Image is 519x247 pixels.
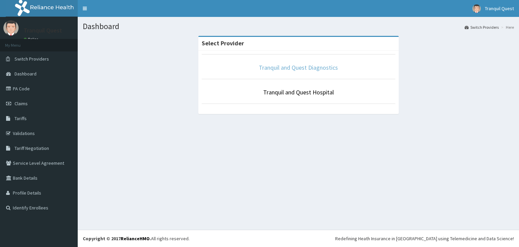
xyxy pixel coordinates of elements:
a: RelianceHMO [121,235,150,242]
li: Here [499,24,514,30]
div: Redefining Heath Insurance in [GEOGRAPHIC_DATA] using Telemedicine and Data Science! [335,235,514,242]
img: User Image [3,20,19,36]
a: Tranquil and Quest Hospital [263,88,334,96]
p: Tranquil Quest [24,27,62,33]
span: Switch Providers [15,56,49,62]
footer: All rights reserved. [78,230,519,247]
a: Switch Providers [465,24,499,30]
a: Online [24,37,40,42]
span: Tranquil Quest [485,5,514,12]
h1: Dashboard [83,22,514,31]
span: Tariff Negotiation [15,145,49,151]
span: Dashboard [15,71,36,77]
strong: Copyright © 2017 . [83,235,151,242]
strong: Select Provider [202,39,244,47]
span: Claims [15,100,28,107]
img: User Image [472,4,481,13]
span: Tariffs [15,115,27,121]
a: Tranquil and Quest Diagnostics [259,64,338,71]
